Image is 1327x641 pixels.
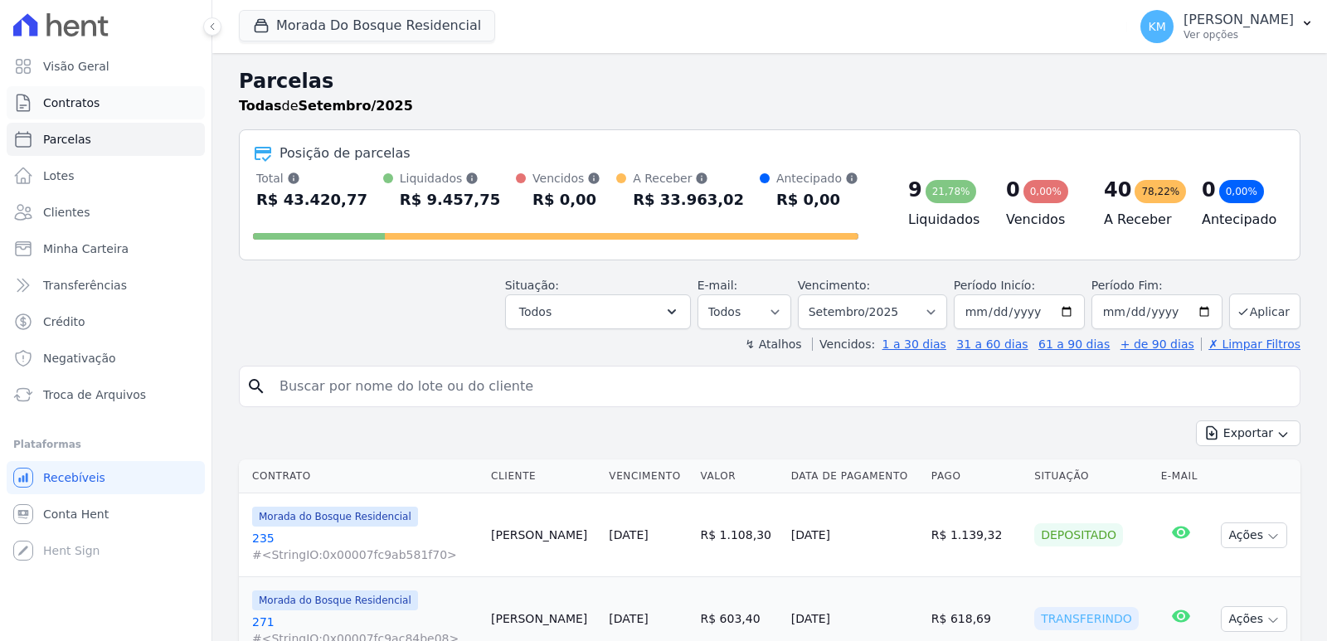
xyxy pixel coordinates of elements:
[252,590,418,610] span: Morada do Bosque Residencial
[239,459,484,493] th: Contrato
[252,546,478,563] span: #<StringIO:0x00007fc9ab581f70>
[1120,337,1194,351] a: + de 90 dias
[1091,277,1222,294] label: Período Fim:
[246,376,266,396] i: search
[484,493,602,577] td: [PERSON_NAME]
[43,469,105,486] span: Recebíveis
[43,168,75,184] span: Lotes
[1154,459,1208,493] th: E-mail
[694,493,785,577] td: R$ 1.108,30
[1104,210,1175,230] h4: A Receber
[43,277,127,294] span: Transferências
[7,378,205,411] a: Troca de Arquivos
[7,159,205,192] a: Lotes
[1148,21,1165,32] span: KM
[7,269,205,302] a: Transferências
[776,187,858,213] div: R$ 0,00
[1221,522,1287,548] button: Ações
[602,459,693,493] th: Vencimento
[7,461,205,494] a: Recebíveis
[7,50,205,83] a: Visão Geral
[43,131,91,148] span: Parcelas
[7,498,205,531] a: Conta Hent
[239,10,495,41] button: Morada Do Bosque Residencial
[1034,523,1123,546] div: Depositado
[882,337,946,351] a: 1 a 30 dias
[505,294,691,329] button: Todos
[7,232,205,265] a: Minha Carteira
[633,170,744,187] div: A Receber
[252,507,418,527] span: Morada do Bosque Residencial
[694,459,785,493] th: Valor
[239,96,413,116] p: de
[7,342,205,375] a: Negativação
[908,210,979,230] h4: Liquidados
[1006,210,1077,230] h4: Vencidos
[239,98,282,114] strong: Todas
[1038,337,1110,351] a: 61 a 90 dias
[484,459,602,493] th: Cliente
[270,370,1293,403] input: Buscar por nome do lote ou do cliente
[698,279,738,292] label: E-mail:
[1028,459,1154,493] th: Situação
[1229,294,1300,329] button: Aplicar
[925,493,1028,577] td: R$ 1.139,32
[43,240,129,257] span: Minha Carteira
[252,530,478,563] a: 235#<StringIO:0x00007fc9ab581f70>
[925,459,1028,493] th: Pago
[956,337,1028,351] a: 31 a 60 dias
[609,612,648,625] a: [DATE]
[299,98,413,114] strong: Setembro/2025
[1023,180,1068,203] div: 0,00%
[954,279,1035,292] label: Período Inicío:
[7,305,205,338] a: Crédito
[1221,606,1287,632] button: Ações
[239,66,1300,96] h2: Parcelas
[43,386,146,403] span: Troca de Arquivos
[7,86,205,119] a: Contratos
[1127,3,1327,50] button: KM [PERSON_NAME] Ver opções
[609,528,648,541] a: [DATE]
[7,123,205,156] a: Parcelas
[7,196,205,229] a: Clientes
[279,143,411,163] div: Posição de parcelas
[519,302,552,322] span: Todos
[908,177,922,203] div: 9
[785,459,925,493] th: Data de Pagamento
[43,58,109,75] span: Visão Geral
[13,435,198,454] div: Plataformas
[400,170,500,187] div: Liquidados
[745,337,801,351] label: ↯ Atalhos
[1006,177,1020,203] div: 0
[1135,180,1186,203] div: 78,22%
[1184,12,1294,28] p: [PERSON_NAME]
[256,170,367,187] div: Total
[926,180,977,203] div: 21,78%
[1196,420,1300,446] button: Exportar
[1202,177,1216,203] div: 0
[43,350,116,367] span: Negativação
[1104,177,1131,203] div: 40
[43,204,90,221] span: Clientes
[1219,180,1264,203] div: 0,00%
[43,313,85,330] span: Crédito
[400,187,500,213] div: R$ 9.457,75
[812,337,875,351] label: Vencidos:
[1202,210,1273,230] h4: Antecipado
[1184,28,1294,41] p: Ver opções
[1034,607,1139,630] div: Transferindo
[505,279,559,292] label: Situação:
[532,187,600,213] div: R$ 0,00
[532,170,600,187] div: Vencidos
[798,279,870,292] label: Vencimento:
[43,95,100,111] span: Contratos
[1201,337,1300,351] a: ✗ Limpar Filtros
[43,506,109,522] span: Conta Hent
[633,187,744,213] div: R$ 33.963,02
[785,493,925,577] td: [DATE]
[776,170,858,187] div: Antecipado
[256,187,367,213] div: R$ 43.420,77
